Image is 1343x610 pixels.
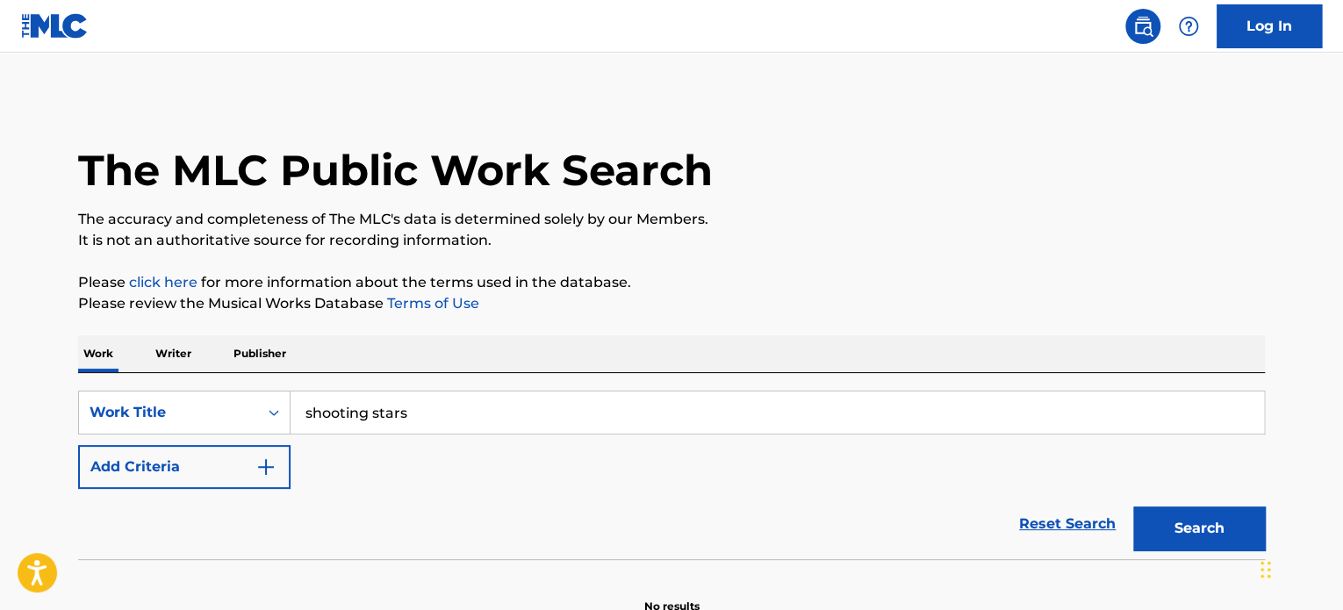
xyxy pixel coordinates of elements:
img: search [1132,16,1153,37]
p: Please for more information about the terms used in the database. [78,272,1265,293]
a: Reset Search [1010,505,1124,543]
p: Please review the Musical Works Database [78,293,1265,314]
form: Search Form [78,391,1265,559]
p: Publisher [228,335,291,372]
button: Add Criteria [78,445,291,489]
div: Drag [1260,543,1271,596]
div: Help [1171,9,1206,44]
p: It is not an authoritative source for recording information. [78,230,1265,251]
h1: The MLC Public Work Search [78,144,713,197]
button: Search [1133,506,1265,550]
iframe: Chat Widget [1255,526,1343,610]
a: click here [129,274,197,291]
img: help [1178,16,1199,37]
p: The accuracy and completeness of The MLC's data is determined solely by our Members. [78,209,1265,230]
p: Work [78,335,118,372]
a: Log In [1217,4,1322,48]
a: Public Search [1125,9,1160,44]
div: Work Title [90,402,248,423]
img: MLC Logo [21,13,89,39]
a: Terms of Use [384,295,479,312]
p: Writer [150,335,197,372]
img: 9d2ae6d4665cec9f34b9.svg [255,456,276,477]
